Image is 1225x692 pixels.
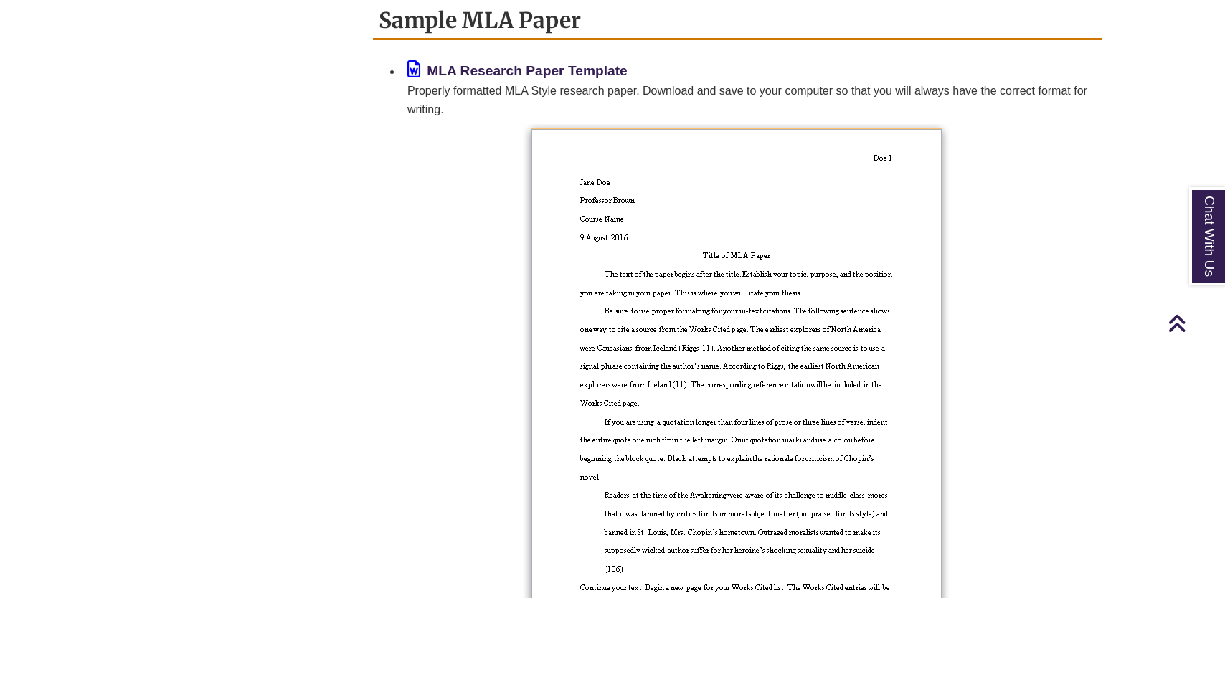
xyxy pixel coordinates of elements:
[523,124,950,598] img: MLA 8th Edition Paper Formatting
[373,2,1102,40] h2: Sample MLA Paper
[407,82,1091,118] div: Properly formatted MLA Style research paper. Download and save to your computer so that you will ...
[427,63,627,78] b: MLA Research Paper Template
[407,65,628,77] a: MLA Research Paper Template
[1168,313,1221,333] a: Back to Top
